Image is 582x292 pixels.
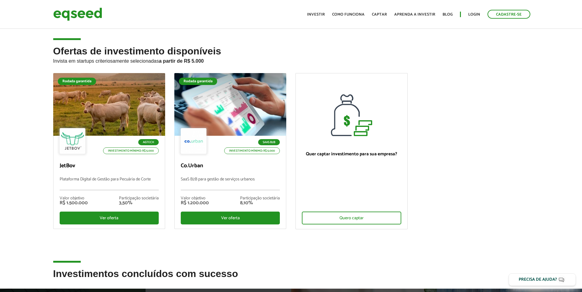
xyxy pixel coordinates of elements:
[103,147,159,154] p: Investimento mínimo: R$ 5.000
[53,268,529,288] h2: Investimentos concluídos com sucesso
[295,73,407,229] a: Quer captar investimento para sua empresa? Quero captar
[258,139,280,145] p: SaaS B2B
[60,177,159,190] p: Plataforma Digital de Gestão para Pecuária de Corte
[443,13,453,17] a: Blog
[181,201,209,205] div: R$ 1.200.000
[60,196,88,201] div: Valor objetivo
[58,78,96,85] div: Rodada garantida
[159,58,204,64] strong: a partir de R$ 5.000
[302,212,401,224] div: Quero captar
[53,73,165,229] a: Rodada garantida Agtech Investimento mínimo: R$ 5.000 JetBov Plataforma Digital de Gestão para Pe...
[487,10,530,19] a: Cadastre-se
[119,201,159,205] div: 3,50%
[179,78,217,85] div: Rodada garantida
[181,212,280,224] div: Ver oferta
[53,46,529,73] h2: Ofertas de investimento disponíveis
[332,13,365,17] a: Como funciona
[60,201,88,205] div: R$ 1.500.000
[53,57,529,64] p: Invista em startups criteriosamente selecionadas
[372,13,387,17] a: Captar
[181,196,209,201] div: Valor objetivo
[181,163,280,169] p: Co.Urban
[138,139,159,145] p: Agtech
[302,151,401,157] p: Quer captar investimento para sua empresa?
[468,13,480,17] a: Login
[60,163,159,169] p: JetBov
[394,13,435,17] a: Aprenda a investir
[307,13,325,17] a: Investir
[240,201,280,205] div: 8,10%
[119,196,159,201] div: Participação societária
[53,6,102,22] img: EqSeed
[60,212,159,224] div: Ver oferta
[240,196,280,201] div: Participação societária
[181,177,280,190] p: SaaS B2B para gestão de serviços urbanos
[224,147,280,154] p: Investimento mínimo: R$ 5.000
[174,73,286,229] a: Rodada garantida SaaS B2B Investimento mínimo: R$ 5.000 Co.Urban SaaS B2B para gestão de serviços...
